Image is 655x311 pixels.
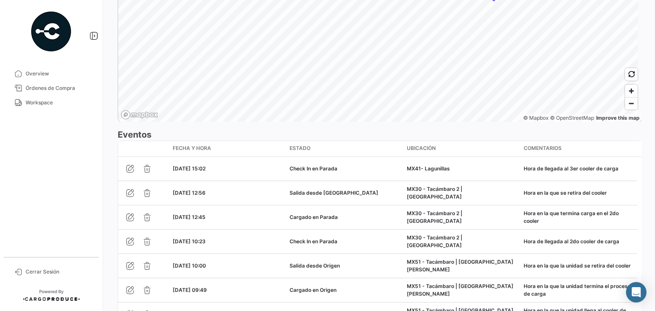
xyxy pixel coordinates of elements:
[173,165,206,172] span: [DATE] 15:02
[173,287,207,293] span: [DATE] 09:49
[407,185,517,201] div: MX30 - Tacámbaro 2 | [GEOGRAPHIC_DATA]
[290,144,310,152] span: Estado
[290,286,400,294] div: Cargado en Origen
[118,129,641,141] h3: Eventos
[290,238,400,245] div: Check In en Parada
[524,262,634,270] div: Hora en la que la unidad se retira del cooler
[407,282,517,298] div: MX51 - Tacámbaro | [GEOGRAPHIC_DATA][PERSON_NAME]
[7,95,96,110] a: Workspace
[626,282,646,302] div: Abrir Intercom Messenger
[290,213,400,221] div: Cargado en Parada
[407,210,517,225] div: MX30 - Tacámbaro 2 | [GEOGRAPHIC_DATA]
[26,268,92,276] span: Cerrar Sesión
[550,115,594,121] a: OpenStreetMap
[407,234,517,249] div: MX30 - Tacámbaro 2 | [GEOGRAPHIC_DATA]
[407,258,517,274] div: MX51 - Tacámbaro | [GEOGRAPHIC_DATA][PERSON_NAME]
[173,190,206,196] span: [DATE] 12:56
[290,189,400,197] div: Salida desde [GEOGRAPHIC_DATA]
[30,10,72,53] img: powered-by.png
[407,144,436,152] span: Ubicación
[121,110,158,120] a: Mapbox logo
[26,70,92,78] span: Overview
[625,97,638,109] button: Zoom out
[173,262,206,269] span: [DATE] 10:00
[625,98,638,109] span: Zoom out
[524,165,634,173] div: Hora de llegada al 3er cooler de carga
[286,141,403,156] datatable-header-cell: Estado
[169,141,286,156] datatable-header-cell: Fecha y Hora
[173,144,211,152] span: Fecha y Hora
[290,262,400,270] div: Salida desde Origen
[523,115,548,121] a: Mapbox
[173,214,206,220] span: [DATE] 12:45
[524,144,562,152] span: Comentarios
[173,238,206,245] span: [DATE] 10:23
[524,282,634,298] div: Hora en la que la unidad termina el proceso de carga
[625,85,638,97] button: Zoom in
[524,189,634,197] div: Hora en la que se retira del cooler
[26,99,92,107] span: Workspace
[407,165,517,173] div: MX41- Lagunillas
[7,66,96,81] a: Overview
[290,165,400,173] div: Check In en Parada
[596,115,640,121] a: Map feedback
[26,84,92,92] span: Órdenes de Compra
[524,210,634,225] div: Hora en la que termina carga en el 2do cooler
[524,238,634,245] div: Hora de llegada al 2do cooler de carga
[520,141,637,156] datatable-header-cell: Comentarios
[403,141,520,156] datatable-header-cell: Ubicación
[7,81,96,95] a: Órdenes de Compra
